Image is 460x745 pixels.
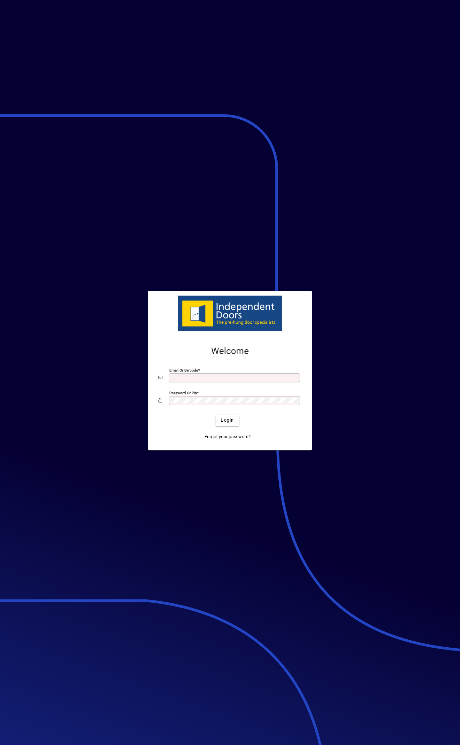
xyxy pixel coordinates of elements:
[216,415,239,426] button: Login
[202,431,253,443] a: Forgot your password?
[169,390,197,395] mat-label: Password or Pin
[158,346,302,357] h2: Welcome
[204,433,251,440] span: Forgot your password?
[169,368,198,372] mat-label: Email or Barcode
[221,417,234,424] span: Login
